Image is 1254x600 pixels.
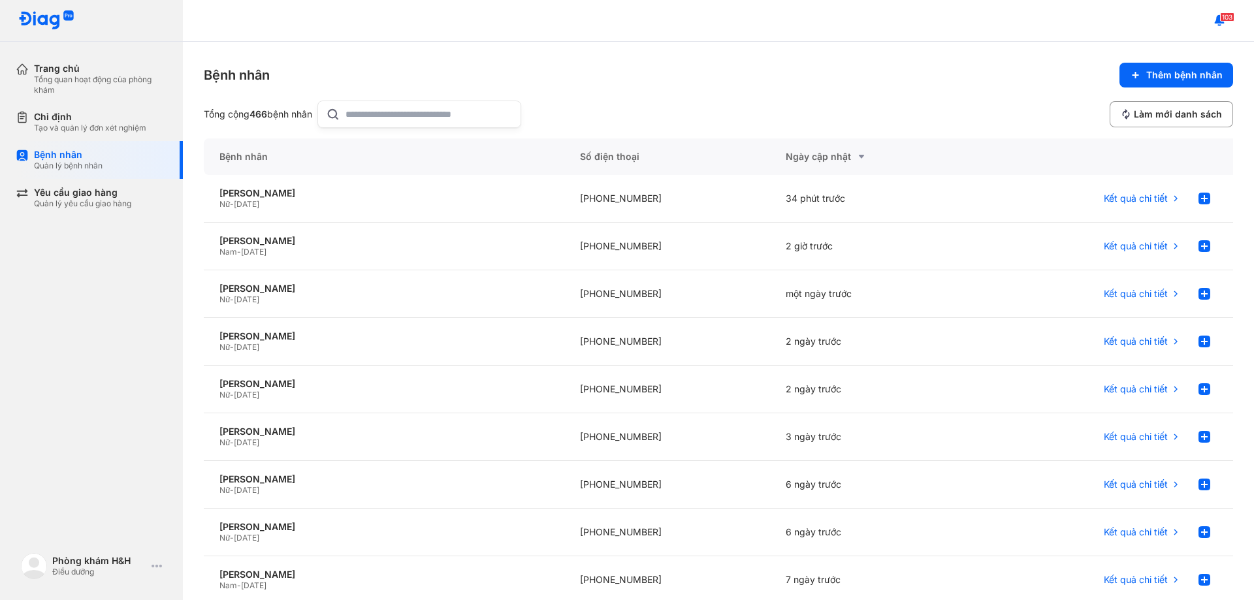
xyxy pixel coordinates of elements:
div: Chỉ định [34,111,146,123]
div: Quản lý bệnh nhân [34,161,103,171]
div: 3 ngày trước [770,413,976,461]
span: - [230,485,234,495]
span: [DATE] [234,533,259,543]
div: Tạo và quản lý đơn xét nghiệm [34,123,146,133]
div: 6 ngày trước [770,509,976,556]
span: [DATE] [234,342,259,352]
span: Nữ [219,342,230,352]
div: [PHONE_NUMBER] [564,223,770,270]
span: [DATE] [234,390,259,400]
div: Yêu cầu giao hàng [34,187,131,198]
div: [PERSON_NAME] [219,521,549,533]
div: [PHONE_NUMBER] [564,413,770,461]
span: Làm mới danh sách [1134,108,1222,120]
span: - [230,294,234,304]
img: logo [18,10,74,31]
div: Tổng cộng bệnh nhân [204,108,312,120]
div: Ngày cập nhật [786,149,960,165]
span: Nữ [219,390,230,400]
div: một ngày trước [770,270,976,318]
span: [DATE] [241,580,266,590]
span: 103 [1220,12,1234,22]
div: 2 ngày trước [770,366,976,413]
span: Nữ [219,294,230,304]
span: - [230,390,234,400]
div: [PERSON_NAME] [219,283,549,294]
span: Kết quả chi tiết [1104,336,1168,347]
span: Nữ [219,485,230,495]
div: [PHONE_NUMBER] [564,461,770,509]
div: [PERSON_NAME] [219,330,549,342]
div: [PERSON_NAME] [219,569,549,580]
span: Nam [219,247,237,257]
div: Phòng khám H&H [52,555,146,567]
div: [PERSON_NAME] [219,235,549,247]
div: [PERSON_NAME] [219,378,549,390]
div: Bệnh nhân [204,66,270,84]
div: Trang chủ [34,63,167,74]
span: - [237,580,241,590]
div: 6 ngày trước [770,461,976,509]
div: 2 ngày trước [770,318,976,366]
div: [PHONE_NUMBER] [564,318,770,366]
span: - [230,533,234,543]
div: Số điện thoại [564,138,770,175]
div: [PERSON_NAME] [219,473,549,485]
span: Nam [219,580,237,590]
span: Nữ [219,437,230,447]
span: Thêm bệnh nhân [1146,69,1223,81]
div: [PHONE_NUMBER] [564,366,770,413]
div: [PHONE_NUMBER] [564,509,770,556]
div: 2 giờ trước [770,223,976,270]
span: [DATE] [234,437,259,447]
span: Kết quả chi tiết [1104,574,1168,586]
span: Kết quả chi tiết [1104,479,1168,490]
div: Bệnh nhân [204,138,564,175]
span: Nữ [219,533,230,543]
span: Nữ [219,199,230,209]
div: [PHONE_NUMBER] [564,175,770,223]
div: [PHONE_NUMBER] [564,270,770,318]
span: - [237,247,241,257]
button: Làm mới danh sách [1110,101,1233,127]
span: Kết quả chi tiết [1104,240,1168,252]
div: 34 phút trước [770,175,976,223]
span: 466 [249,108,267,119]
span: - [230,342,234,352]
span: - [230,199,234,209]
div: Điều dưỡng [52,567,146,577]
div: Bệnh nhân [34,149,103,161]
span: Kết quả chi tiết [1104,383,1168,395]
span: [DATE] [241,247,266,257]
span: Kết quả chi tiết [1104,431,1168,443]
span: [DATE] [234,485,259,495]
span: Kết quả chi tiết [1104,288,1168,300]
img: logo [21,553,47,579]
div: [PERSON_NAME] [219,187,549,199]
div: [PERSON_NAME] [219,426,549,437]
span: [DATE] [234,199,259,209]
span: Kết quả chi tiết [1104,526,1168,538]
span: [DATE] [234,294,259,304]
button: Thêm bệnh nhân [1119,63,1233,87]
div: Quản lý yêu cầu giao hàng [34,198,131,209]
div: Tổng quan hoạt động của phòng khám [34,74,167,95]
span: - [230,437,234,447]
span: Kết quả chi tiết [1104,193,1168,204]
